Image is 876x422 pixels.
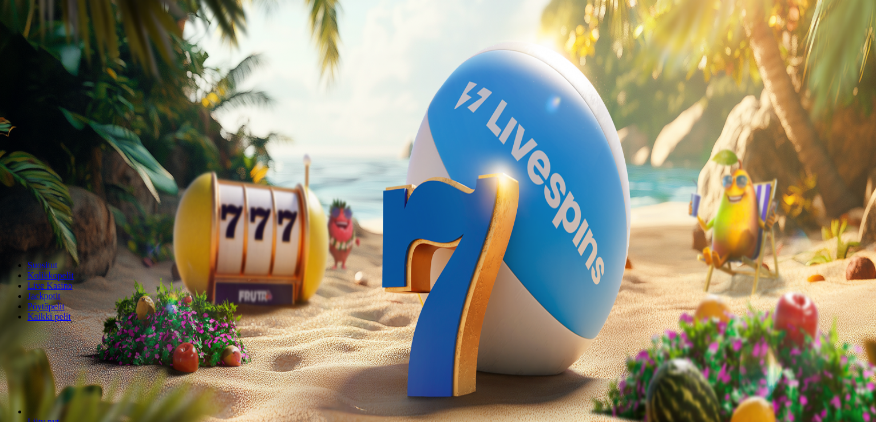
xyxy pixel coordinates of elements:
[27,260,57,270] a: Suositut
[5,241,871,343] header: Lobby
[27,301,65,311] a: Pöytäpelit
[27,281,73,290] a: Live Kasino
[5,241,871,322] nav: Lobby
[27,291,61,301] a: Jackpotit
[27,270,74,280] a: Kolikkopelit
[27,312,71,321] a: Kaikki pelit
